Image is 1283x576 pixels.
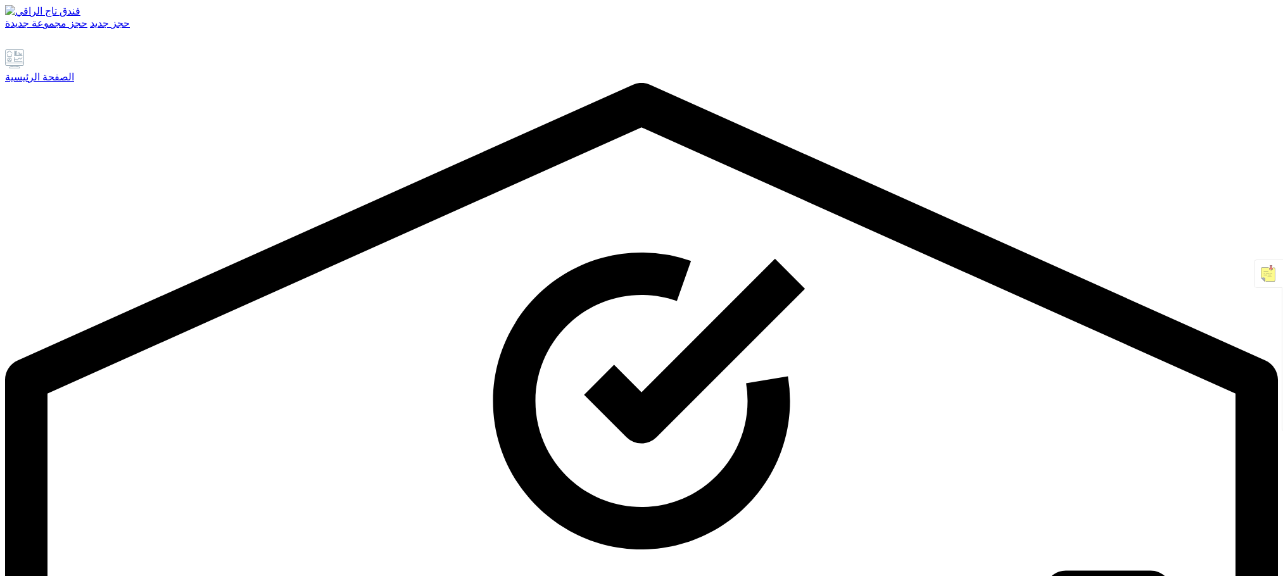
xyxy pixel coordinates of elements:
[5,5,80,17] img: فندق تاج الراقي
[5,18,87,28] a: حجز مجموعة جديدة
[43,38,58,49] a: تعليقات الموظفين
[24,38,41,49] a: إعدادات
[5,38,22,49] a: يدعم
[90,18,130,28] a: حجز جديد
[5,5,1278,17] a: فندق تاج الراقي
[5,72,74,82] font: الصفحة الرئيسية
[5,49,1278,83] a: الصفحة الرئيسية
